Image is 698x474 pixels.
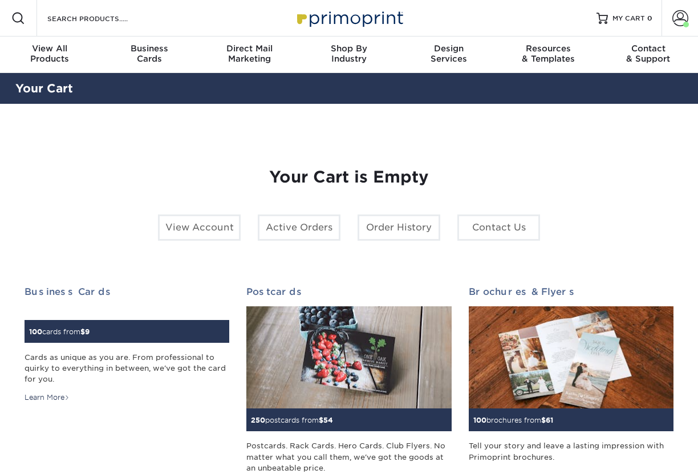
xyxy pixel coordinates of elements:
[200,43,299,54] span: Direct Mail
[473,416,486,424] span: 100
[469,440,673,473] div: Tell your story and leave a lasting impression with Primoprint brochures.
[546,416,553,424] span: 61
[612,14,645,23] span: MY CART
[299,37,399,73] a: Shop ByIndustry
[29,327,90,336] small: cards from
[25,352,229,385] div: Cards as unique as you are. From professional to quirky to everything in between, we've got the c...
[399,43,498,64] div: Services
[100,37,200,73] a: BusinessCards
[498,43,598,64] div: & Templates
[29,327,42,336] span: 100
[258,214,340,241] a: Active Orders
[399,37,498,73] a: DesignServices
[251,416,265,424] span: 250
[80,327,85,336] span: $
[251,416,333,424] small: postcards from
[15,82,73,95] a: Your Cart
[358,214,440,241] a: Order History
[473,416,553,424] small: brochures from
[25,392,70,403] div: Learn More
[598,43,698,64] div: & Support
[85,327,90,336] span: 9
[598,43,698,54] span: Contact
[25,168,673,187] h1: Your Cart is Empty
[299,43,399,54] span: Shop By
[457,214,540,241] a: Contact Us
[647,14,652,22] span: 0
[498,43,598,54] span: Resources
[323,416,333,424] span: 54
[292,6,406,30] img: Primoprint
[469,286,673,297] h2: Brochures & Flyers
[319,416,323,424] span: $
[299,43,399,64] div: Industry
[541,416,546,424] span: $
[46,11,157,25] input: SEARCH PRODUCTS.....
[469,306,673,409] img: Brochures & Flyers
[100,43,200,54] span: Business
[25,286,229,297] h2: Business Cards
[200,37,299,73] a: Direct MailMarketing
[158,214,241,241] a: View Account
[246,440,451,473] div: Postcards. Rack Cards. Hero Cards. Club Flyers. No matter what you call them, we've got the goods...
[100,43,200,64] div: Cards
[25,286,229,403] a: Business Cards 100cards from$9 Cards as unique as you are. From professional to quirky to everyth...
[598,37,698,73] a: Contact& Support
[200,43,299,64] div: Marketing
[498,37,598,73] a: Resources& Templates
[246,306,451,409] img: Postcards
[246,286,451,297] h2: Postcards
[399,43,498,54] span: Design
